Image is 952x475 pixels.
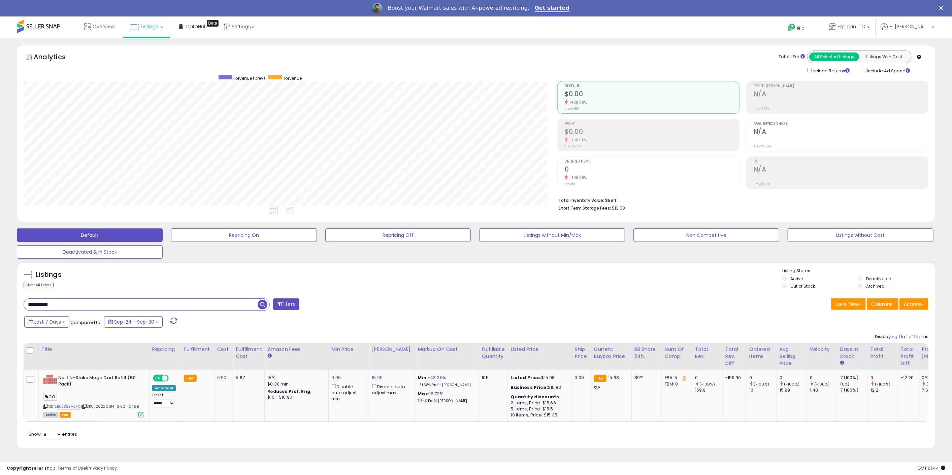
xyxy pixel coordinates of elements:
[511,374,541,381] b: Listed Price:
[58,465,86,471] a: Terms of Use
[917,465,945,471] span: 2025-10-9 01:44 GMT
[838,23,865,30] span: Ezpickin LLC
[184,346,211,353] div: Fulfillment
[418,374,428,381] b: Min:
[511,406,567,412] div: 5 Items, Price: $15.5
[754,166,928,175] h2: N/A
[790,283,815,289] label: Out of Stock
[93,23,114,30] span: Overview
[840,381,850,387] small: (0%)
[234,75,265,81] span: Revenue (prev)
[217,346,230,353] div: Cost
[267,381,323,387] div: $0.30 min
[754,122,928,126] span: Avg. Buybox Share
[840,375,867,381] div: 7 (100%)
[152,346,178,353] div: Repricing
[754,144,771,148] small: Prev: 52.67%
[236,375,259,381] div: 5.87
[840,387,867,393] div: 7 (100%)
[749,375,777,381] div: 0
[267,346,326,353] div: Amazon Fees
[565,107,579,111] small: Prev: $160
[152,393,176,408] div: Preset:
[17,228,163,242] button: Default
[331,383,364,402] div: Disable auto adjust min
[418,399,473,403] p: 7.64% Profit [PERSON_NAME]
[889,23,930,30] span: Hi [PERSON_NAME]
[325,228,471,242] button: Repricing Off
[796,26,805,31] span: Help
[699,381,715,387] small: (-100%)
[267,375,323,381] div: 15%
[7,465,117,472] div: seller snap | |
[273,298,299,310] button: Filters
[565,182,575,186] small: Prev: 10
[34,52,79,63] h5: Analytics
[558,205,611,211] b: Short Term Storage Fees:
[174,16,212,37] a: DataHub
[372,374,383,381] a: 15.99
[695,346,720,360] div: Total Rev.
[633,228,779,242] button: Non Competitive
[565,166,739,175] h2: 0
[810,346,834,353] div: Velocity
[511,385,567,391] div: $15.82
[218,16,259,37] a: Settings
[331,346,366,353] div: Min Price
[790,276,803,282] label: Active
[779,54,805,60] div: Totals For
[482,375,502,381] div: 105
[594,346,629,360] div: Current Buybox Price
[372,346,412,353] div: [PERSON_NAME]
[482,346,505,360] div: Fulfillable Quantity
[511,400,567,406] div: 2 Items, Price: $15.66
[831,298,866,310] button: Save View
[840,346,865,360] div: Days In Stock
[81,404,139,409] span: | SKU: 20220614_6.50_10499
[871,375,898,381] div: 0
[511,375,567,381] div: $15.98
[388,5,529,11] div: Boost your Walmart sales with AI-powered repricing.
[784,381,799,387] small: (-100%)
[565,84,739,88] span: Revenue
[479,228,625,242] button: Listings without Min/Max
[511,394,567,400] div: :
[511,412,567,418] div: 10 Items, Price: $15.35
[154,375,162,381] span: ON
[810,387,837,393] div: 1.43
[782,18,818,38] a: Help
[186,23,207,30] span: DataHub
[34,319,61,325] span: Last 7 Days
[58,375,140,389] b: Nerf N-Strike Mega Dart Refill (50 Pack)
[57,404,80,409] a: B07B2BMLRX
[372,383,409,396] div: Disable auto adjust max
[36,270,62,280] h5: Listings
[926,381,942,387] small: (-100%)
[754,160,928,163] span: ROI
[901,375,914,381] div: -12.20
[665,346,689,360] div: Num of Comp.
[418,346,476,353] div: Markup on Cost
[788,228,933,242] button: Listings without Cost
[754,84,928,88] span: Profit [PERSON_NAME]
[754,381,769,387] small: (-100%)
[114,319,154,325] span: Sep-24 - Sep-30
[415,343,479,370] th: The percentage added to the cost of goods (COGS) that forms the calculator for Min & Max prices.
[558,197,604,203] b: Total Inventory Value:
[871,301,892,307] span: Columns
[665,381,687,387] div: FBM: 0
[152,385,176,391] div: Amazon AI
[7,465,31,471] strong: Copyright
[565,128,739,137] h2: $0.00
[558,196,923,204] li: $884
[824,16,875,38] a: Ezpickin LLC
[267,389,311,394] b: Reduced Prof. Rng.
[429,391,440,397] a: 18.79
[428,374,442,381] a: -48.35
[899,298,928,310] button: Actions
[901,346,916,367] div: Total Profit Diff.
[594,375,606,382] small: FBA
[565,122,739,126] span: Profit
[612,205,625,211] span: $13.50
[695,387,722,393] div: 159.9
